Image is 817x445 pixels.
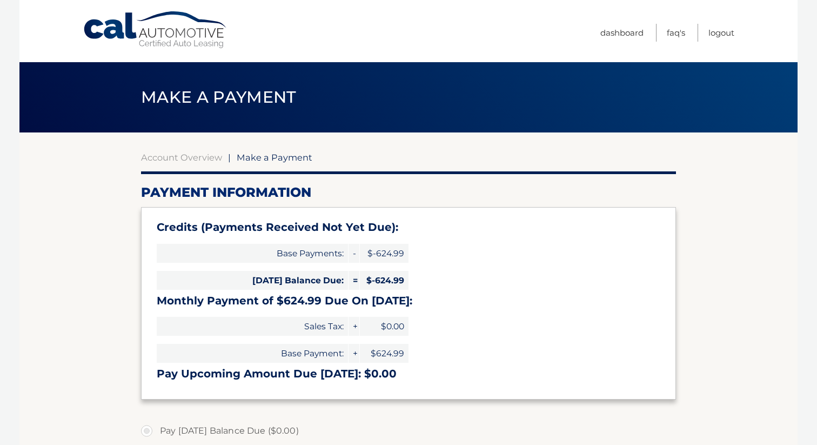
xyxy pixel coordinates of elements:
span: - [349,244,359,263]
a: Cal Automotive [83,11,229,49]
span: Sales Tax: [157,317,348,336]
h3: Monthly Payment of $624.99 Due On [DATE]: [157,294,660,308]
h2: Payment Information [141,184,676,201]
h3: Pay Upcoming Amount Due [DATE]: $0.00 [157,367,660,381]
span: $0.00 [360,317,408,336]
span: | [228,152,231,163]
span: Make a Payment [237,152,312,163]
h3: Credits (Payments Received Not Yet Due): [157,221,660,234]
span: + [349,317,359,336]
span: [DATE] Balance Due: [157,271,348,290]
span: Base Payment: [157,344,348,363]
span: $-624.99 [360,271,408,290]
span: $-624.99 [360,244,408,263]
a: Dashboard [600,24,644,42]
label: Pay [DATE] Balance Due ($0.00) [141,420,676,442]
span: $624.99 [360,344,408,363]
span: = [349,271,359,290]
a: FAQ's [667,24,685,42]
span: Make a Payment [141,87,296,107]
a: Logout [708,24,734,42]
a: Account Overview [141,152,222,163]
span: Base Payments: [157,244,348,263]
span: + [349,344,359,363]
